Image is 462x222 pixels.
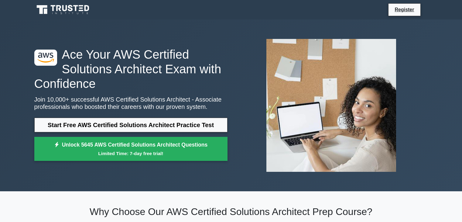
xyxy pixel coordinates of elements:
a: Unlock 5645 AWS Certified Solutions Architect QuestionsLimited Time: 7-day free trial! [34,137,228,161]
h1: Ace Your AWS Certified Solutions Architect Exam with Confidence [34,47,228,91]
h2: Why Choose Our AWS Certified Solutions Architect Prep Course? [34,206,428,217]
p: Join 10,000+ successful AWS Certified Solutions Architect - Associate professionals who boosted t... [34,96,228,110]
a: Start Free AWS Certified Solutions Architect Practice Test [34,118,228,132]
small: Limited Time: 7-day free trial! [42,150,220,157]
a: Register [391,6,418,13]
